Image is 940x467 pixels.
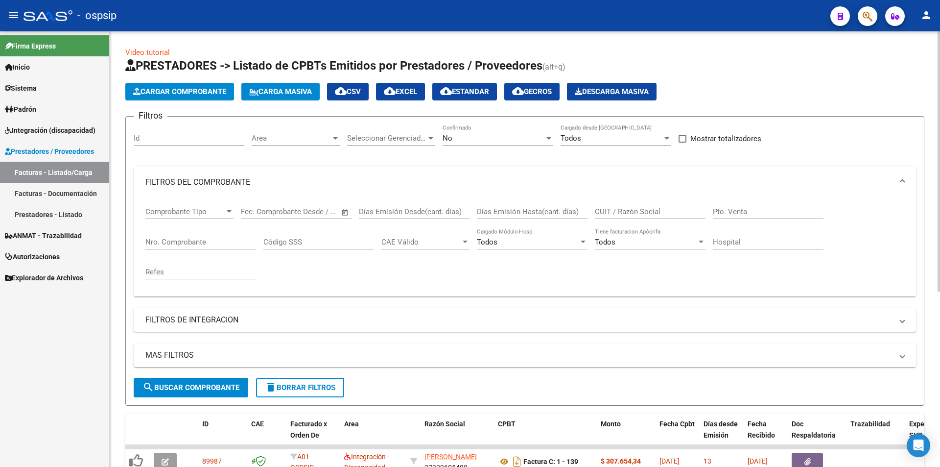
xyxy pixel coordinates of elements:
button: Carga Masiva [241,83,320,100]
span: Fecha Recibido [748,420,775,439]
datatable-header-cell: Area [340,414,406,457]
span: Carga Masiva [249,87,312,96]
mat-icon: cloud_download [335,85,347,97]
span: Días desde Emisión [704,420,738,439]
button: Open calendar [340,207,351,218]
button: Buscar Comprobante [134,378,248,397]
span: Autorizaciones [5,251,60,262]
span: Facturado x Orden De [290,420,327,439]
mat-icon: person [920,9,932,21]
span: Trazabilidad [850,420,890,428]
mat-expansion-panel-header: FILTROS DEL COMPROBANTE [134,167,916,198]
button: EXCEL [376,83,425,100]
mat-icon: cloud_download [512,85,524,97]
datatable-header-cell: Días desde Emisión [700,414,744,457]
span: Estandar [440,87,489,96]
span: [DATE] [659,457,680,465]
span: Todos [477,238,497,246]
mat-panel-title: MAS FILTROS [145,350,893,361]
span: CPBT [498,420,516,428]
input: Fecha fin [289,207,337,216]
span: CAE Válido [381,238,461,246]
button: CSV [327,83,369,100]
span: CSV [335,87,361,96]
span: Area [344,420,359,428]
span: ID [202,420,209,428]
span: PRESTADORES -> Listado de CPBTs Emitidos por Prestadores / Proveedores [125,59,542,73]
span: [DATE] [748,457,768,465]
span: CAE [251,420,264,428]
datatable-header-cell: CPBT [494,414,597,457]
span: [PERSON_NAME] [424,453,477,461]
datatable-header-cell: CAE [247,414,286,457]
span: 13 [704,457,711,465]
span: Seleccionar Gerenciador [347,134,426,143]
button: Gecros [504,83,560,100]
strong: Factura C: 1 - 139 [523,458,578,466]
span: Inicio [5,62,30,73]
datatable-header-cell: Doc Respaldatoria [788,414,846,457]
span: Firma Express [5,41,56,51]
span: Borrar Filtros [265,383,335,392]
span: Buscar Comprobante [142,383,239,392]
datatable-header-cell: Monto [597,414,656,457]
span: Monto [601,420,621,428]
span: EXCEL [384,87,417,96]
datatable-header-cell: ID [198,414,247,457]
mat-icon: search [142,381,154,393]
span: Comprobante Tipo [145,207,225,216]
span: No [443,134,452,143]
a: Video tutorial [125,48,170,57]
span: Area [252,134,331,143]
span: Sistema [5,83,37,94]
span: - ospsip [77,5,117,26]
div: Open Intercom Messenger [907,434,930,457]
span: ANMAT - Trazabilidad [5,230,82,241]
mat-expansion-panel-header: FILTROS DE INTEGRACION [134,308,916,332]
span: (alt+q) [542,62,565,72]
strong: $ 307.654,34 [601,457,641,465]
span: Gecros [512,87,552,96]
span: Doc Respaldatoria [792,420,836,439]
mat-expansion-panel-header: MAS FILTROS [134,344,916,367]
input: Fecha inicio [241,207,281,216]
span: Mostrar totalizadores [690,133,761,145]
span: Todos [595,238,615,246]
button: Cargar Comprobante [125,83,234,100]
span: Prestadores / Proveedores [5,146,94,157]
button: Estandar [432,83,497,100]
mat-icon: cloud_download [384,85,396,97]
datatable-header-cell: Razón Social [421,414,494,457]
span: Integración (discapacidad) [5,125,95,136]
button: Borrar Filtros [256,378,344,397]
span: Cargar Comprobante [133,87,226,96]
span: Todos [561,134,581,143]
datatable-header-cell: Fecha Recibido [744,414,788,457]
mat-panel-title: FILTROS DE INTEGRACION [145,315,893,325]
button: Descarga Masiva [567,83,657,100]
span: Padrón [5,104,36,115]
datatable-header-cell: Trazabilidad [846,414,905,457]
mat-icon: menu [8,9,20,21]
mat-panel-title: FILTROS DEL COMPROBANTE [145,177,893,188]
datatable-header-cell: Facturado x Orden De [286,414,340,457]
span: Fecha Cpbt [659,420,695,428]
datatable-header-cell: Fecha Cpbt [656,414,700,457]
mat-icon: cloud_download [440,85,452,97]
span: Razón Social [424,420,465,428]
span: Explorador de Archivos [5,272,83,283]
span: Descarga Masiva [575,87,649,96]
app-download-masive: Descarga masiva de comprobantes (adjuntos) [567,83,657,100]
span: 89987 [202,457,222,465]
h3: Filtros [134,109,167,123]
div: FILTROS DEL COMPROBANTE [134,198,916,296]
mat-icon: delete [265,381,277,393]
